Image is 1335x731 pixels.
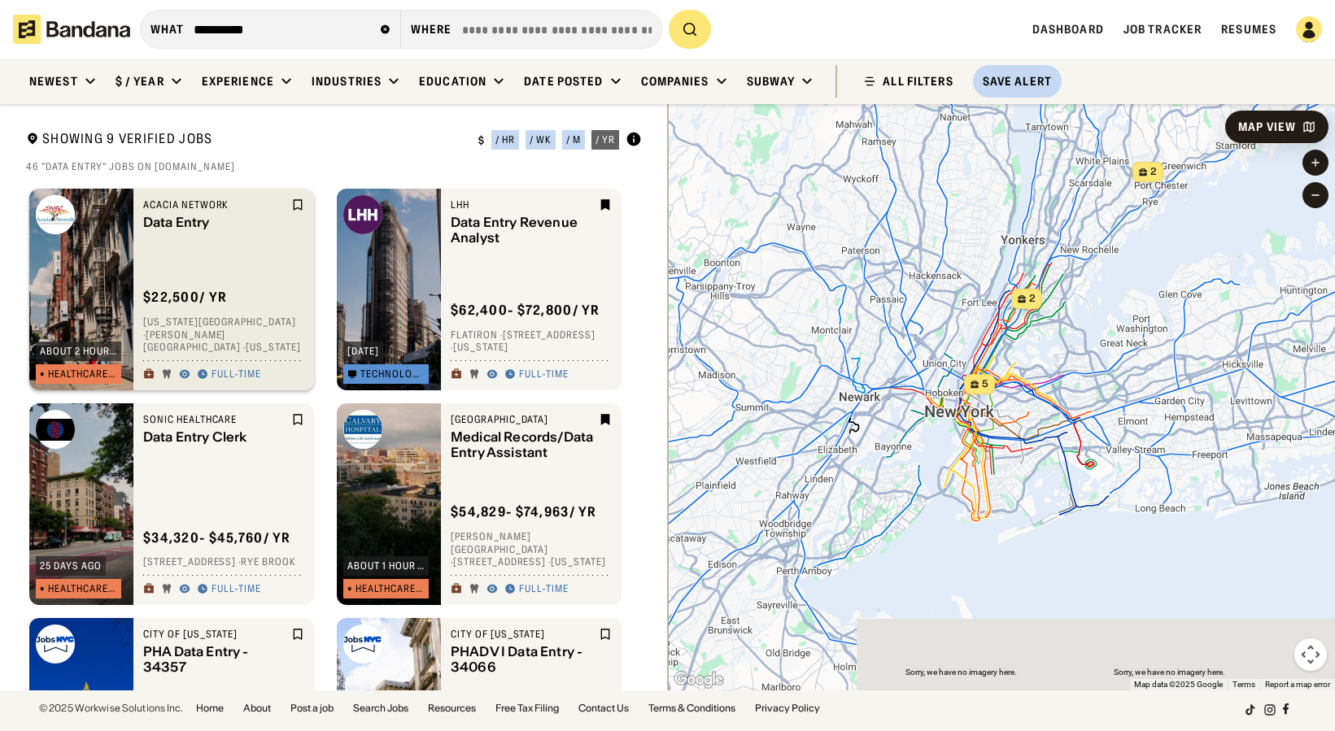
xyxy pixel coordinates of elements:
div: Full-time [212,368,261,381]
div: Medical Records/Data Entry Assistant [451,429,596,460]
img: Sonic Healthcare logo [36,410,75,449]
div: [DATE] [347,346,379,356]
div: Data Entry Clerk [143,429,288,445]
img: City of New York logo [343,624,382,664]
div: Full-time [212,583,261,596]
img: LHH logo [343,195,382,234]
div: Full-time [519,583,569,596]
div: Technology [360,369,425,379]
img: Calvary Hospital logo [343,410,382,449]
a: Post a job [290,703,334,713]
button: Map camera controls [1294,638,1327,671]
div: $ 22,500 / yr [143,289,227,307]
a: Free Tax Filing [495,703,559,713]
div: © 2025 Workwise Solutions Inc. [39,703,183,713]
a: Home [196,703,224,713]
div: 25 days ago [40,561,102,571]
a: Resources [428,703,476,713]
div: Healthcare & Mental Health [356,584,425,594]
div: [GEOGRAPHIC_DATA] [451,413,596,426]
a: Terms (opens in new tab) [1232,680,1255,689]
div: Experience [202,74,274,89]
span: 5 [982,377,988,391]
div: / yr [596,135,615,145]
div: what [151,22,184,37]
a: Resumes [1221,22,1276,37]
a: Search Jobs [353,703,408,713]
div: Education [419,74,486,89]
span: 2 [1150,165,1157,179]
a: Terms & Conditions [648,703,735,713]
a: Report a map error [1265,680,1330,689]
div: Companies [641,74,709,89]
div: ALL FILTERS [883,76,953,87]
div: Sonic Healthcare [143,413,288,426]
div: LHH [451,198,596,211]
span: 2 [1029,292,1036,306]
a: Job Tracker [1123,22,1202,37]
div: $ 34,320 - $45,760 / yr [143,529,291,546]
div: about 2 hours ago [40,346,117,356]
img: Google [672,669,726,690]
a: About [243,703,271,713]
div: [US_STATE][GEOGRAPHIC_DATA] · [PERSON_NAME][GEOGRAPHIC_DATA] · [US_STATE] [143,316,304,355]
div: $ 62,400 - $72,800 / yr [451,302,600,319]
div: Industries [312,74,382,89]
div: 46 "data entry" jobs on [DOMAIN_NAME] [26,160,642,173]
img: City of New York logo [36,624,75,664]
div: about 1 hour ago [347,561,425,571]
div: Subway [747,74,796,89]
div: PHADV I Data Entry - 34066 [451,644,596,675]
div: / hr [495,135,515,145]
div: Save Alert [983,74,1052,89]
div: Map View [1238,121,1296,133]
img: Acacia Network logo [36,195,75,234]
div: [PERSON_NAME][GEOGRAPHIC_DATA] · [STREET_ADDRESS] · [US_STATE] [451,531,612,569]
div: Healthcare & Mental Health [48,584,117,594]
div: Showing 9 Verified Jobs [26,130,465,150]
div: [STREET_ADDRESS] · Rye Brook [143,556,304,569]
div: Healthcare & Mental Health [48,369,117,379]
div: Date Posted [524,74,603,89]
div: / wk [530,135,552,145]
div: Where [411,22,452,37]
div: grid [26,182,641,690]
img: Bandana logotype [13,15,130,44]
a: Contact Us [578,703,629,713]
span: Map data ©2025 Google [1134,680,1223,689]
div: / m [566,135,581,145]
a: Dashboard [1032,22,1104,37]
div: City of [US_STATE] [143,628,288,641]
div: City of [US_STATE] [451,628,596,641]
div: Data Entry [143,215,288,230]
a: Open this area in Google Maps (opens a new window) [672,669,726,690]
div: Full-time [519,368,569,381]
div: Data Entry Revenue Analyst [451,215,596,246]
div: $ [478,134,485,147]
div: Acacia Network [143,198,288,211]
div: $ / year [116,74,164,89]
div: Flatiron · [STREET_ADDRESS] · [US_STATE] [451,329,612,354]
div: $ 54,829 - $74,963 / yr [451,504,597,521]
a: Privacy Policy [755,703,820,713]
div: PHA Data Entry - 34357 [143,644,288,675]
div: Newest [29,74,78,89]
